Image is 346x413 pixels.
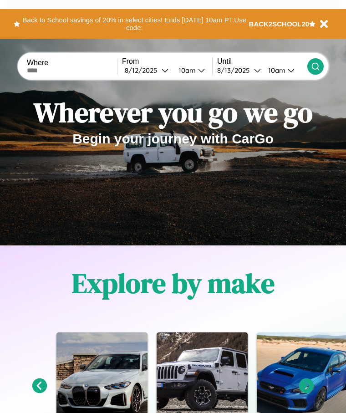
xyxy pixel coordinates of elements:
label: Where [27,59,117,67]
h1: Explore by make [72,265,275,302]
label: Until [217,57,307,66]
div: 8 / 12 / 2025 [125,66,162,75]
button: 10am [261,66,307,75]
button: 8/12/2025 [122,66,171,75]
div: 8 / 13 / 2025 [217,66,254,75]
button: 10am [171,66,212,75]
button: Back to School savings of 20% in select cities! Ends [DATE] 10am PT.Use code: [20,14,249,34]
b: BACK2SCHOOL20 [249,20,310,28]
div: 10am [264,66,288,75]
div: 10am [174,66,198,75]
label: From [122,57,212,66]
